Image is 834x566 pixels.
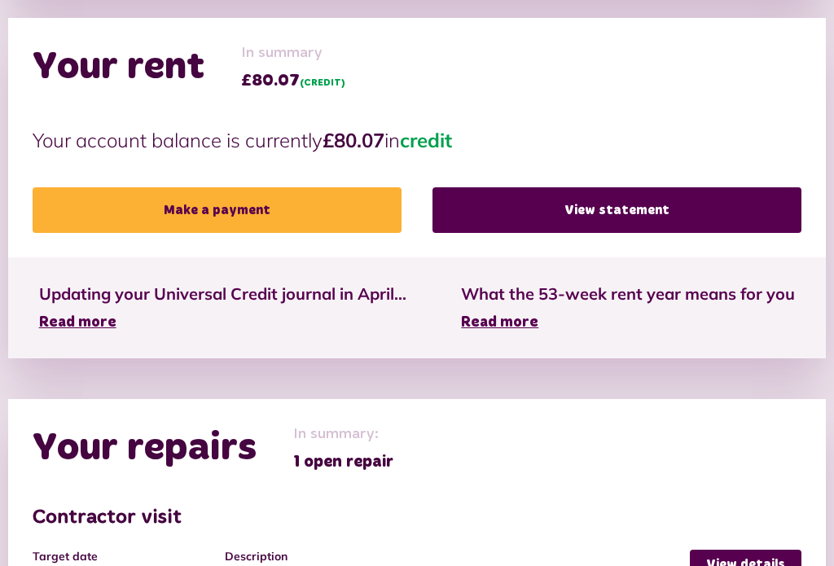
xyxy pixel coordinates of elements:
[241,68,345,93] span: £80.07
[33,425,257,472] h2: Your repairs
[33,44,204,91] h2: Your rent
[33,550,217,564] h4: Target date
[33,187,402,233] a: Make a payment
[461,282,795,306] span: What the 53-week rent year means for you
[293,423,393,445] span: In summary:
[39,282,406,334] a: Updating your Universal Credit journal in April... Read more
[241,42,345,64] span: In summary
[461,282,795,334] a: What the 53-week rent year means for you Read more
[225,550,682,564] h4: Description
[33,507,801,530] h3: Contractor visit
[300,78,345,88] span: (CREDIT)
[39,282,406,306] span: Updating your Universal Credit journal in April...
[432,187,801,233] a: View statement
[461,315,538,330] span: Read more
[39,315,116,330] span: Read more
[33,125,801,155] p: Your account balance is currently in
[400,128,452,152] span: credit
[293,450,393,474] span: 1 open repair
[323,128,384,152] strong: £80.07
